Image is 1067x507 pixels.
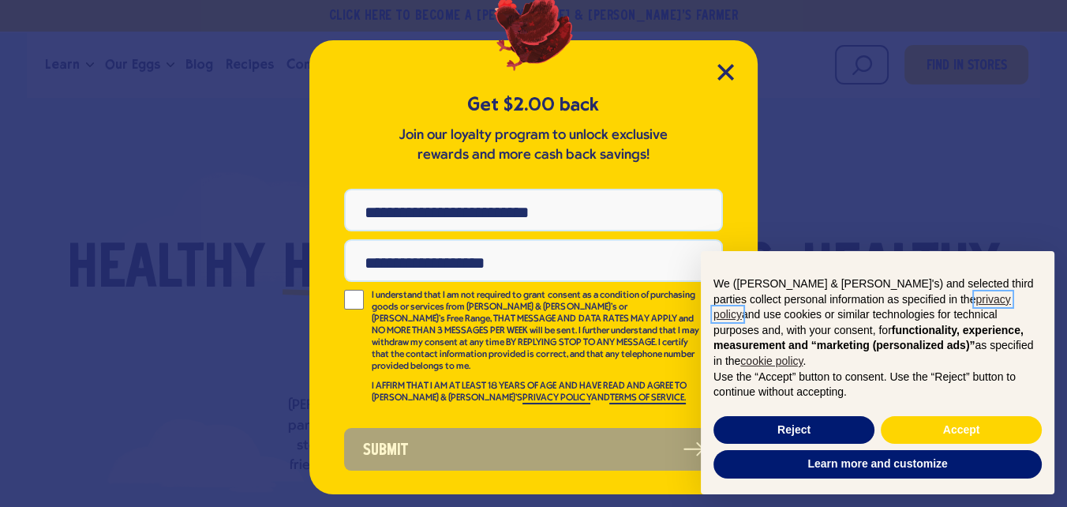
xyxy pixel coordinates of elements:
button: Learn more and customize [713,450,1042,479]
a: cookie policy [740,355,803,367]
p: I understand that I am not required to grant consent as a condition of purchasing goods or servic... [372,290,701,373]
a: PRIVACY POLICY [522,393,590,404]
button: Submit [344,428,723,471]
a: TERMS OF SERVICE. [609,393,685,404]
button: Reject [713,416,874,445]
p: I AFFIRM THAT I AM AT LEAST 18 YEARS OF AGE AND HAVE READ AND AGREE TO [PERSON_NAME] & [PERSON_NA... [372,381,701,404]
p: We ([PERSON_NAME] & [PERSON_NAME]'s) and selected third parties collect personal information as s... [713,276,1042,370]
p: Join our loyalty program to unlock exclusive rewards and more cash back savings! [395,126,672,165]
h5: Get $2.00 back [344,92,723,118]
a: privacy policy [713,293,1011,321]
button: Close Modal [717,64,734,81]
p: Use the “Accept” button to consent. Use the “Reject” button to continue without accepting. [713,370,1042,400]
input: I understand that I am not required to grant consent as a condition of purchasing goods or servic... [344,290,364,310]
button: Accept [881,416,1042,445]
